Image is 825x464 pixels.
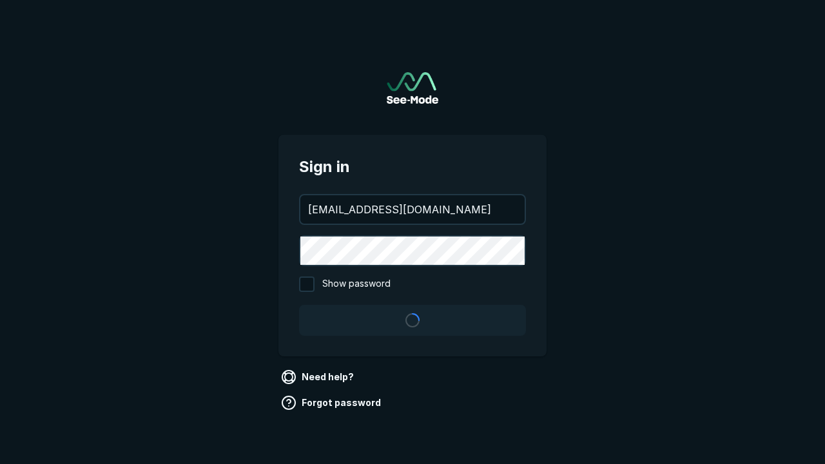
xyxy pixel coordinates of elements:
a: Go to sign in [387,72,438,104]
span: Show password [322,276,391,292]
input: your@email.com [300,195,525,224]
a: Forgot password [278,392,386,413]
img: See-Mode Logo [387,72,438,104]
a: Need help? [278,367,359,387]
span: Sign in [299,155,526,179]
